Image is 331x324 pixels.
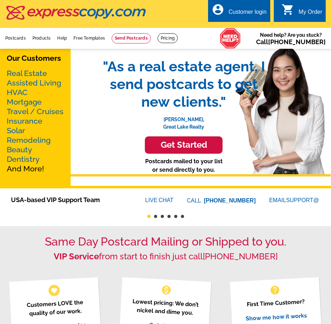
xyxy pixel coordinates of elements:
[128,297,203,318] p: Lowest pricing: We don’t nickel and dime you.
[32,36,51,41] a: Products
[95,136,272,154] a: Get Started
[181,215,184,218] button: 6 of 6
[204,198,256,204] a: [PHONE_NUMBER]
[18,298,93,318] p: Customers LOVE the quality of our work.
[11,195,124,205] span: USA-based VIP Support Team
[212,3,224,16] i: account_circle
[5,235,326,248] h1: Same Day Postcard Mailing or Shipped to you.
[5,36,26,41] a: Postcards
[268,38,326,46] a: [PHONE_NUMBER]
[7,78,61,87] a: Assisted Living
[282,3,294,16] i: shopping_cart
[269,284,280,296] span: help
[229,9,267,19] div: Customer login
[220,28,241,49] img: help
[161,284,172,296] span: monetization_on
[5,252,326,262] h2: from start to finish just call
[7,117,42,125] a: Insurance
[7,155,40,164] a: Dentistry
[167,215,171,218] button: 4 of 6
[238,297,312,309] p: First Time Customer?
[7,136,51,145] a: Remodeling
[7,88,28,97] a: HVAC
[212,8,267,17] a: account_circle Customer login
[145,196,159,205] font: LIVE
[145,197,173,203] a: LIVECHAT
[7,98,42,106] a: Mortgage
[299,9,322,19] div: My Order
[95,157,272,174] p: Postcards mailed to your list or send directly to you.
[95,58,272,111] span: "As a real estate agent, I send postcards to get new clients."
[174,215,177,218] button: 5 of 6
[7,54,61,63] b: Our Customers
[282,8,322,17] a: shopping_cart My Order
[269,197,320,203] a: EMAILSUPPORT@
[95,111,272,131] p: [PERSON_NAME], Great Lake Realty
[7,69,64,173] p: And More!
[51,287,58,294] span: favorite
[147,215,150,218] button: 1 of 6
[187,196,202,205] font: CALL
[246,312,307,322] a: Show me how it works
[7,69,47,78] a: Real Estate
[256,31,326,46] span: Need help? Are you stuck?
[161,215,164,218] button: 3 of 6
[256,38,326,46] span: Call
[154,140,214,150] h3: Get Started
[286,196,320,205] font: SUPPORT@
[7,107,64,116] a: Travel / Cruises
[73,36,105,41] a: Free Templates
[203,251,278,261] a: [PHONE_NUMBER]
[7,126,25,135] a: Solar
[54,251,99,261] strong: VIP Service
[7,145,32,154] a: Beauty
[154,215,157,218] button: 2 of 6
[57,36,67,41] a: Help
